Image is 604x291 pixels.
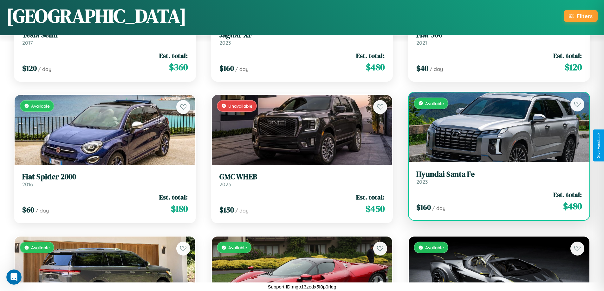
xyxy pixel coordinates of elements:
h3: Jaguar XF [219,30,385,40]
span: $ 60 [22,205,34,215]
a: GMC WHEB2023 [219,172,385,188]
span: Est. total: [553,51,582,60]
h3: Fiat 500 [416,30,582,40]
span: $ 40 [416,63,428,73]
span: $ 160 [416,202,431,212]
span: / day [38,66,51,72]
a: Fiat Spider 20002016 [22,172,188,188]
span: Est. total: [159,51,188,60]
p: Support ID: mgo13zedx5f0p0rldg [268,282,336,291]
a: Fiat 5002021 [416,30,582,46]
h3: GMC WHEB [219,172,385,181]
button: Filters [564,10,598,22]
span: Available [31,103,50,109]
span: / day [430,66,443,72]
span: 2016 [22,181,33,187]
span: Available [425,245,444,250]
span: Available [228,245,247,250]
h3: Tesla Semi [22,30,188,40]
span: 2023 [219,40,231,46]
span: $ 450 [366,202,385,215]
div: Give Feedback [596,133,601,158]
span: 2017 [22,40,33,46]
iframe: Intercom live chat [6,269,22,285]
span: / day [432,205,445,211]
a: Tesla Semi2017 [22,30,188,46]
a: Jaguar XF2023 [219,30,385,46]
h3: Fiat Spider 2000 [22,172,188,181]
span: Est. total: [159,193,188,202]
span: $ 150 [219,205,234,215]
span: / day [36,207,49,214]
div: Filters [577,13,593,19]
span: Unavailable [228,103,252,109]
span: 2023 [219,181,231,187]
span: / day [235,207,249,214]
h1: [GEOGRAPHIC_DATA] [6,3,186,29]
span: Est. total: [553,190,582,199]
span: 2023 [416,179,428,185]
span: / day [235,66,249,72]
a: Hyundai Santa Fe2023 [416,170,582,185]
span: Est. total: [356,51,385,60]
span: Available [31,245,50,250]
span: 2021 [416,40,427,46]
span: $ 480 [366,61,385,73]
span: $ 120 [565,61,582,73]
span: $ 360 [169,61,188,73]
span: Available [425,101,444,106]
span: $ 180 [171,202,188,215]
span: $ 480 [563,200,582,212]
span: $ 160 [219,63,234,73]
span: $ 120 [22,63,37,73]
span: Est. total: [356,193,385,202]
h3: Hyundai Santa Fe [416,170,582,179]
